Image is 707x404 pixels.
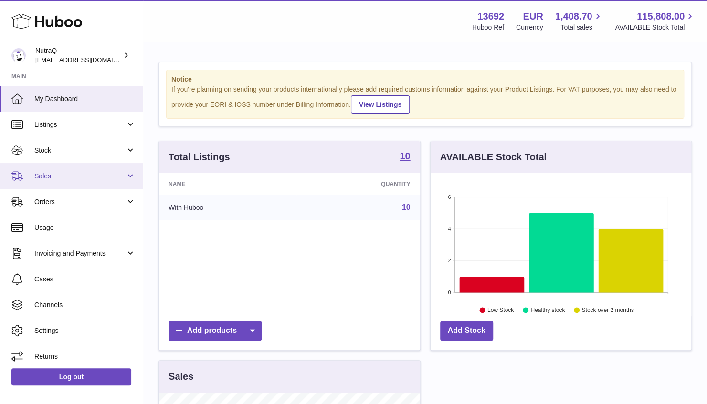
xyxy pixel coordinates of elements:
div: Huboo Ref [472,23,504,32]
text: 6 [448,194,451,200]
a: 10 [400,151,410,163]
h3: Total Listings [169,151,230,164]
text: 4 [448,226,451,232]
div: Currency [516,23,543,32]
span: 1,408.70 [555,10,592,23]
div: If you're planning on sending your products internationally please add required customs informati... [171,85,679,114]
div: NutraQ [35,46,121,64]
a: 115,808.00 AVAILABLE Stock Total [615,10,696,32]
span: Usage [34,223,136,232]
strong: EUR [523,10,543,23]
span: Total sales [560,23,603,32]
span: Channels [34,300,136,310]
span: Listings [34,120,126,129]
text: 2 [448,258,451,263]
th: Name [159,173,296,195]
th: Quantity [296,173,420,195]
span: [EMAIL_ADDRESS][DOMAIN_NAME] [35,56,140,63]
h3: Sales [169,370,193,383]
span: Settings [34,326,136,335]
h3: AVAILABLE Stock Total [440,151,547,164]
a: 10 [402,203,411,211]
a: 1,408.70 Total sales [555,10,603,32]
td: With Huboo [159,195,296,220]
span: My Dashboard [34,94,136,104]
text: 0 [448,290,451,295]
a: Add products [169,321,262,341]
span: Orders [34,197,126,207]
span: Stock [34,146,126,155]
img: log@nutraq.com [11,48,26,62]
text: Healthy stock [530,307,565,313]
a: View Listings [351,95,410,114]
strong: 10 [400,151,410,161]
strong: 13692 [477,10,504,23]
span: Cases [34,275,136,284]
strong: Notice [171,75,679,84]
text: Low Stock [487,307,514,313]
a: Add Stock [440,321,493,341]
a: Log out [11,368,131,385]
span: 115,808.00 [637,10,685,23]
span: Returns [34,352,136,361]
text: Stock over 2 months [581,307,633,313]
span: Sales [34,172,126,181]
span: Invoicing and Payments [34,249,126,258]
span: AVAILABLE Stock Total [615,23,696,32]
